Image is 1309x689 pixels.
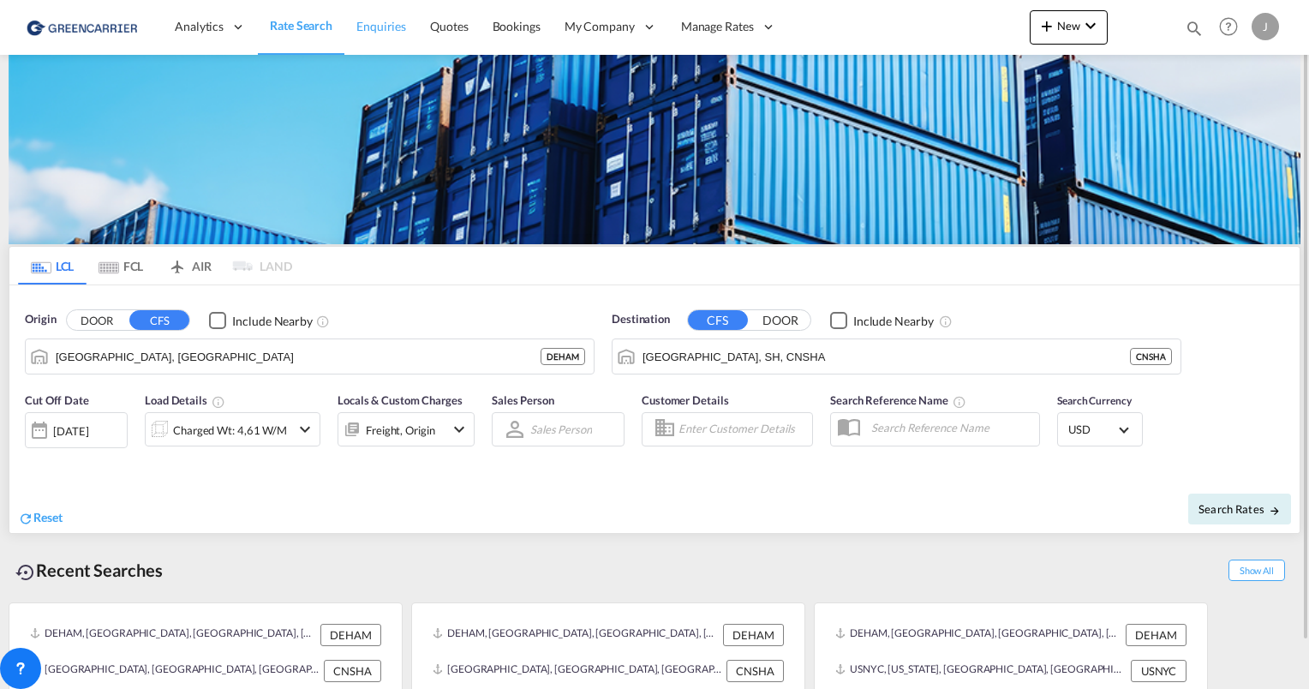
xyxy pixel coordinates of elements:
[750,311,810,331] button: DOOR
[18,509,63,528] div: icon-refreshReset
[492,393,554,407] span: Sales Person
[830,311,934,329] md-checkbox: Checkbox No Ink
[1185,19,1204,38] md-icon: icon-magnify
[145,393,225,407] span: Load Details
[15,562,36,583] md-icon: icon-backup-restore
[324,660,381,682] div: CNSHA
[338,393,463,407] span: Locals & Custom Charges
[1037,19,1101,33] span: New
[863,415,1039,440] input: Search Reference Name
[338,412,475,446] div: Freight Originicon-chevron-down
[33,510,63,524] span: Reset
[9,55,1300,244] img: GreenCarrierFCL_LCL.png
[316,315,330,328] md-icon: Unchecked: Ignores neighbouring ports when fetching rates.Checked : Includes neighbouring ports w...
[9,285,1300,533] div: Origin DOOR CFS Checkbox No InkUnchecked: Ignores neighbouring ports when fetching rates.Checked ...
[1198,502,1281,516] span: Search Rates
[295,419,315,440] md-icon: icon-chevron-down
[232,313,313,330] div: Include Nearby
[26,339,594,374] md-input-container: Hamburg, DEHAM
[25,446,38,470] md-datepicker: Select
[433,660,722,682] div: CNSHA, Shanghai, SH, China, Greater China & Far East Asia, Asia Pacific
[612,311,670,328] span: Destination
[26,8,141,46] img: 1378a7308afe11ef83610d9e779c6b34.png
[433,624,719,646] div: DEHAM, Hamburg, Germany, Western Europe, Europe
[53,423,88,439] div: [DATE]
[688,310,748,330] button: CFS
[67,311,127,331] button: DOOR
[643,344,1130,369] input: Search by Port
[173,418,287,442] div: Charged Wt: 4,61 W/M
[1252,13,1279,40] div: J
[678,416,807,442] input: Enter Customer Details
[155,247,224,285] md-tab-item: AIR
[830,393,966,407] span: Search Reference Name
[1057,394,1132,407] span: Search Currency
[145,412,320,446] div: Charged Wt: 4,61 W/Micon-chevron-down
[853,313,934,330] div: Include Nearby
[366,418,435,442] div: Freight Origin
[1185,19,1204,45] div: icon-magnify
[1131,660,1186,682] div: USNYC
[1126,624,1186,646] div: DEHAM
[25,393,89,407] span: Cut Off Date
[167,256,188,269] md-icon: icon-airplane
[1030,10,1108,45] button: icon-plus 400-fgNewicon-chevron-down
[30,624,316,646] div: DEHAM, Hamburg, Germany, Western Europe, Europe
[723,624,784,646] div: DEHAM
[1080,15,1101,36] md-icon: icon-chevron-down
[209,311,313,329] md-checkbox: Checkbox No Ink
[56,344,541,369] input: Search by Port
[1214,12,1252,43] div: Help
[449,419,469,440] md-icon: icon-chevron-down
[320,624,381,646] div: DEHAM
[87,247,155,285] md-tab-item: FCL
[9,551,170,590] div: Recent Searches
[1214,12,1243,41] span: Help
[1269,505,1281,517] md-icon: icon-arrow-right
[939,315,953,328] md-icon: Unchecked: Ignores neighbouring ports when fetching rates.Checked : Includes neighbouring ports w...
[493,19,541,33] span: Bookings
[1068,422,1116,437] span: USD
[681,18,754,35] span: Manage Rates
[1130,348,1172,365] div: CNSHA
[726,660,784,682] div: CNSHA
[270,18,332,33] span: Rate Search
[642,393,728,407] span: Customer Details
[541,348,585,365] div: DEHAM
[613,339,1180,374] md-input-container: Shanghai, SH, CNSHA
[835,624,1121,646] div: DEHAM, Hamburg, Germany, Western Europe, Europe
[1067,417,1133,442] md-select: Select Currency: $ USDUnited States Dollar
[18,247,292,285] md-pagination-wrapper: Use the left and right arrow keys to navigate between tabs
[1037,15,1057,36] md-icon: icon-plus 400-fg
[30,660,320,682] div: CNSHA, Shanghai, SH, China, Greater China & Far East Asia, Asia Pacific
[175,18,224,35] span: Analytics
[529,416,594,441] md-select: Sales Person
[356,19,406,33] span: Enquiries
[18,247,87,285] md-tab-item: LCL
[212,395,225,409] md-icon: Chargeable Weight
[1188,494,1291,524] button: Search Ratesicon-arrow-right
[953,395,966,409] md-icon: Your search will be saved by the below given name
[25,412,128,448] div: [DATE]
[430,19,468,33] span: Quotes
[18,511,33,526] md-icon: icon-refresh
[129,310,189,330] button: CFS
[835,660,1127,682] div: USNYC, New York, NY, United States, North America, Americas
[565,18,635,35] span: My Company
[25,311,56,328] span: Origin
[1228,560,1285,581] span: Show All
